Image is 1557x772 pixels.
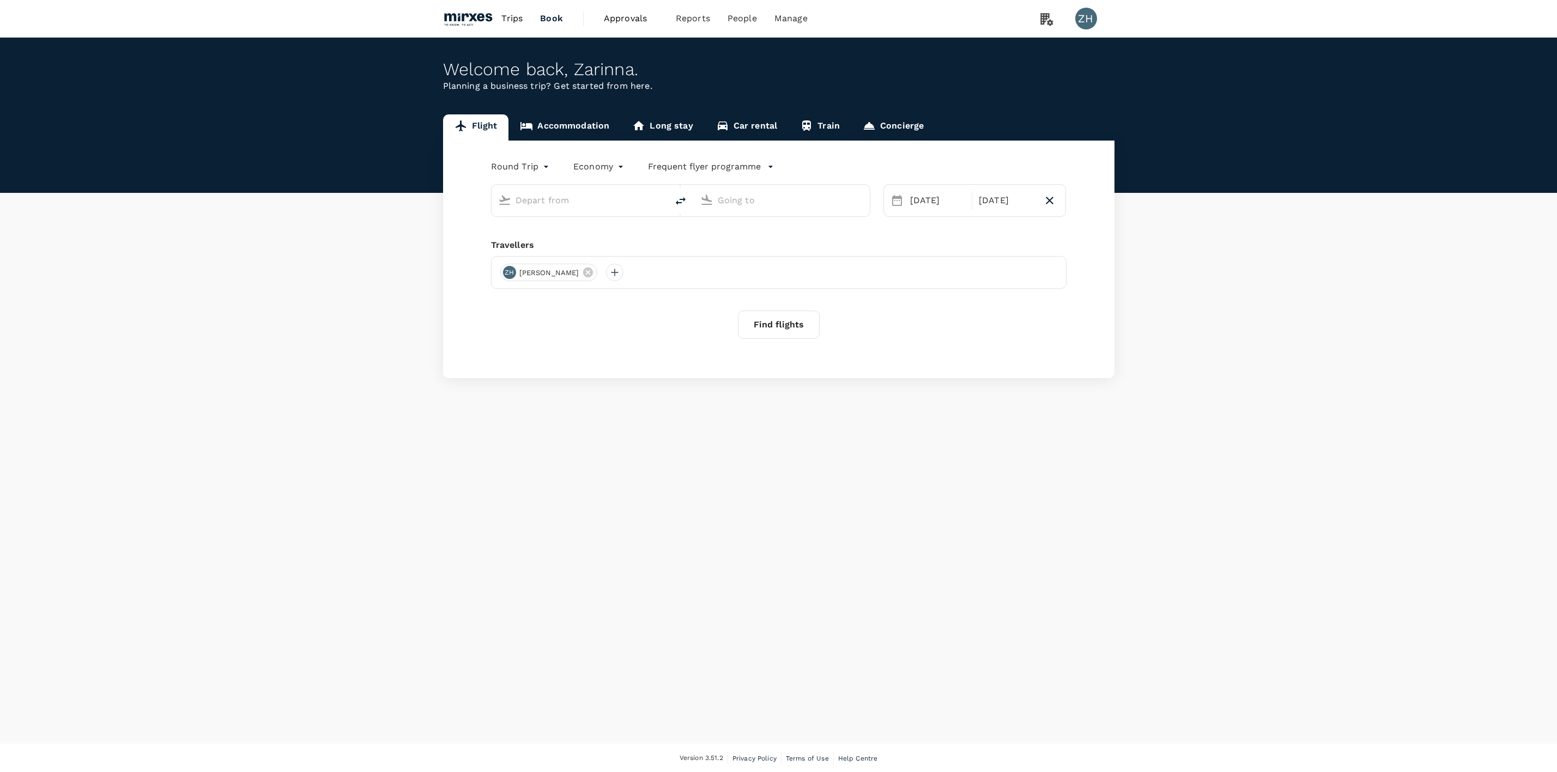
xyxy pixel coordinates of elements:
span: Trips [501,12,523,25]
p: Frequent flyer programme [648,160,761,173]
span: Version 3.51.2 [680,753,723,764]
span: Book [540,12,563,25]
a: Train [789,114,851,141]
button: Open [862,199,864,201]
span: Privacy Policy [732,755,777,762]
span: Approvals [604,12,658,25]
button: Open [660,199,662,201]
img: Mirxes Holding Pte Ltd [443,7,493,31]
a: Concierge [851,114,935,141]
div: Welcome back , Zarinna . [443,59,1114,80]
a: Terms of Use [786,752,829,764]
span: Terms of Use [786,755,829,762]
button: Find flights [738,311,820,339]
a: Car rental [705,114,789,141]
input: Depart from [516,192,645,209]
input: Going to [718,192,847,209]
div: ZH [1075,8,1097,29]
a: Accommodation [508,114,621,141]
div: Travellers [491,239,1067,252]
span: [PERSON_NAME] [513,268,586,278]
div: ZH[PERSON_NAME] [500,264,598,281]
span: Reports [676,12,710,25]
div: Economy [573,158,626,175]
div: [DATE] [974,190,1038,211]
button: Frequent flyer programme [648,160,774,173]
a: Help Centre [838,752,878,764]
a: Flight [443,114,509,141]
span: Help Centre [838,755,878,762]
span: People [728,12,757,25]
div: ZH [503,266,516,279]
a: Long stay [621,114,704,141]
div: [DATE] [906,190,970,211]
button: delete [668,188,694,214]
p: Planning a business trip? Get started from here. [443,80,1114,93]
a: Privacy Policy [732,752,777,764]
span: Manage [774,12,808,25]
div: Round Trip [491,158,552,175]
